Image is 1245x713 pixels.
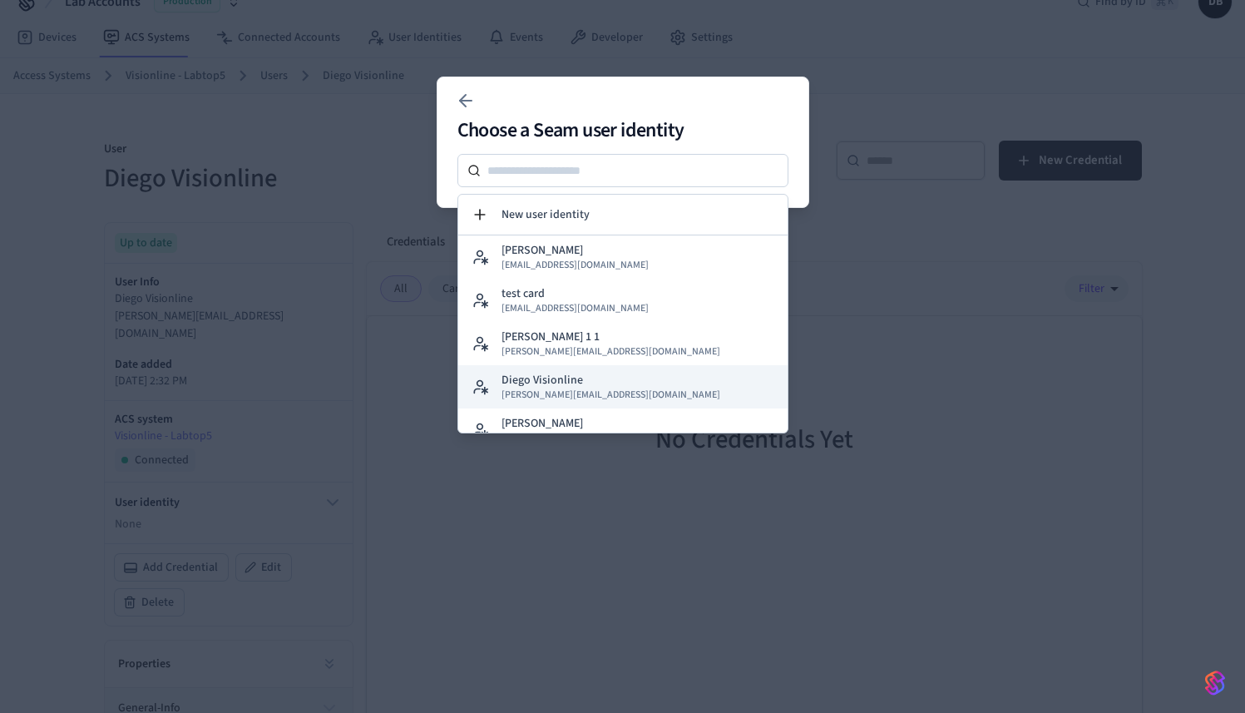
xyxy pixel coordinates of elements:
p: [PERSON_NAME] 1 1 [501,329,600,345]
p: [PERSON_NAME] [501,415,583,432]
p: [PERSON_NAME] [501,242,583,259]
span: [PERSON_NAME][EMAIL_ADDRESS][DOMAIN_NAME] [501,345,720,359]
span: New user identity [501,206,590,223]
span: [PERSON_NAME][EMAIL_ADDRESS][DOMAIN_NAME] [501,389,720,402]
button: [PERSON_NAME] 1 1[PERSON_NAME][EMAIL_ADDRESS][DOMAIN_NAME] [458,322,788,365]
h2: Choose a Seam user identity [457,121,788,141]
button: [PERSON_NAME][PERSON_NAME][EMAIL_ADDRESS][DOMAIN_NAME] [458,408,788,452]
span: [PERSON_NAME][EMAIL_ADDRESS][DOMAIN_NAME] [501,432,720,445]
p: test card [501,285,545,302]
button: test card[EMAIL_ADDRESS][DOMAIN_NAME] [458,279,788,322]
button: [PERSON_NAME][EMAIL_ADDRESS][DOMAIN_NAME] [458,235,788,279]
button: Diego Visionline[PERSON_NAME][EMAIL_ADDRESS][DOMAIN_NAME] [458,365,788,408]
span: [EMAIL_ADDRESS][DOMAIN_NAME] [501,259,649,272]
span: [EMAIL_ADDRESS][DOMAIN_NAME] [501,302,649,315]
img: SeamLogoGradient.69752ec5.svg [1205,670,1225,696]
button: New user identity [458,195,788,235]
p: Diego Visionline [501,372,583,389]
